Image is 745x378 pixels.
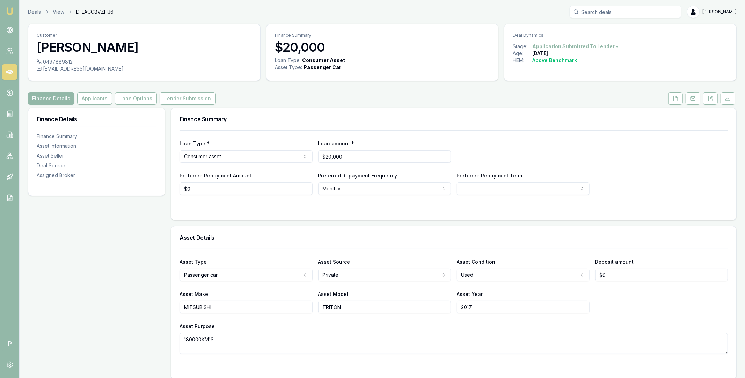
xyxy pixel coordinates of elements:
[53,8,64,15] a: View
[180,182,313,195] input: $
[275,40,490,54] h3: $20,000
[532,50,548,57] div: [DATE]
[457,259,495,265] label: Asset Condition
[513,32,728,38] p: Deal Dynamics
[318,291,349,297] label: Asset Model
[318,150,451,163] input: $
[595,259,634,265] label: Deposit amount
[513,50,532,57] div: Age:
[37,143,156,150] div: Asset Information
[37,152,156,159] div: Asset Seller
[160,92,216,105] button: Lender Submission
[595,269,728,281] input: $
[275,57,301,64] div: Loan Type:
[457,173,522,179] label: Preferred Repayment Term
[28,8,114,15] nav: breadcrumb
[2,336,17,351] span: P
[532,57,577,64] div: Above Benchmark
[318,173,397,179] label: Preferred Repayment Frequency
[37,40,252,54] h3: [PERSON_NAME]
[513,43,532,50] div: Stage:
[318,259,350,265] label: Asset Source
[275,32,490,38] p: Finance Summary
[180,173,251,179] label: Preferred Repayment Amount
[37,162,156,169] div: Deal Source
[77,92,112,105] button: Applicants
[28,92,74,105] button: Finance Details
[37,133,156,140] div: Finance Summary
[76,92,114,105] a: Applicants
[702,9,737,15] span: [PERSON_NAME]
[37,116,156,122] h3: Finance Details
[318,140,355,146] label: Loan amount *
[180,323,215,329] label: Asset Purpose
[180,116,728,122] h3: Finance Summary
[76,8,114,15] span: D-LACC8VZHJ6
[37,58,252,65] div: 0497889812
[37,172,156,179] div: Assigned Broker
[37,65,252,72] div: [EMAIL_ADDRESS][DOMAIN_NAME]
[114,92,158,105] a: Loan Options
[28,8,41,15] a: Deals
[180,235,728,240] h3: Asset Details
[6,7,14,15] img: emu-icon-u.png
[180,333,728,354] textarea: 180000KM'S
[532,43,620,50] button: Application Submitted To Lender
[158,92,217,105] a: Lender Submission
[180,140,210,146] label: Loan Type *
[302,57,345,64] div: Consumer Asset
[37,32,252,38] p: Customer
[28,92,76,105] a: Finance Details
[513,57,532,64] div: HEM:
[457,291,483,297] label: Asset Year
[180,259,207,265] label: Asset Type
[115,92,157,105] button: Loan Options
[570,6,681,18] input: Search deals
[275,64,302,71] div: Asset Type :
[304,64,341,71] div: Passenger Car
[180,291,208,297] label: Asset Make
